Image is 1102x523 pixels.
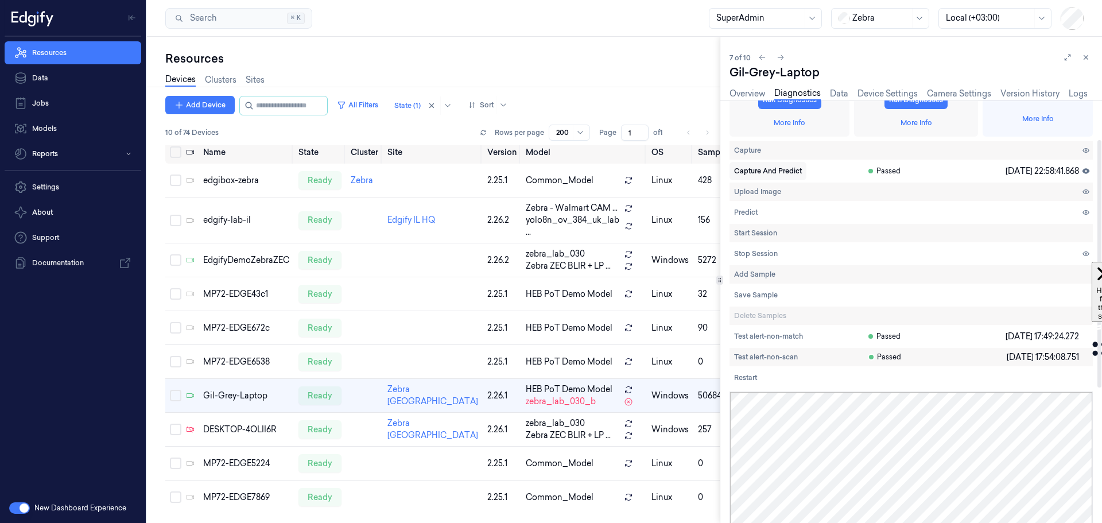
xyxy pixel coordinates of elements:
div: ready [298,171,342,189]
span: Zebra - Walmart CAM ... [526,202,618,214]
p: Rows per page [495,127,544,138]
a: Clusters [205,74,236,86]
span: 7 of 10 [730,53,751,63]
div: MP72-EDGE5224 [203,458,289,470]
a: Zebra [351,175,373,185]
button: Select row [170,322,181,334]
a: Resources [5,41,141,64]
div: ready [298,211,342,230]
button: Reports [5,142,141,165]
span: Save Sample [734,290,778,300]
button: Stop Session [730,245,782,263]
span: HEB PoT Demo Model [526,288,612,300]
button: Test alert-non-match [730,327,808,346]
div: 0 [698,458,731,470]
span: 10 of 74 Devices [165,127,219,138]
div: 257 [698,424,731,436]
div: MP72-EDGE7869 [203,491,289,503]
a: Data [5,67,141,90]
button: Select all [170,146,181,158]
p: linux [651,458,689,470]
button: Select row [170,288,181,300]
button: Select row [170,390,181,401]
div: ready [298,285,342,303]
a: Settings [5,176,141,199]
div: edgify-lab-il [203,214,289,226]
button: More Info [896,114,937,132]
th: Model [521,141,647,164]
th: Name [199,141,294,164]
span: Predict [734,207,758,218]
a: Camera Settings [927,88,991,100]
p: linux [651,214,689,226]
span: [DATE] 17:54:08.751 [1007,351,1079,363]
div: 2.25.1 [487,322,517,334]
p: windows [651,254,689,266]
p: windows [651,424,689,436]
a: Models [5,117,141,140]
div: 2.25.1 [487,288,517,300]
p: linux [651,175,689,187]
div: 2.25.1 [487,458,517,470]
span: Search [185,12,216,24]
span: of 1 [653,127,672,138]
th: Version [483,141,521,164]
button: Predict [730,203,762,222]
p: linux [651,288,689,300]
div: ready [298,319,342,337]
div: DESKTOP-4OLII6R [203,424,289,436]
div: ready [298,488,342,506]
span: Restart [734,373,757,383]
button: Start Session [730,224,782,242]
span: Capture And Predict [734,166,802,176]
a: Data [830,88,848,100]
button: About [5,201,141,224]
a: Edgify IL HQ [387,215,435,225]
span: Zebra ZEC BLIR + LP ... [526,260,611,272]
span: Start Session [734,228,777,238]
div: ready [298,420,342,439]
div: EdgifyDemoZebraZEC [203,254,289,266]
div: 2.26.2 [487,254,517,266]
th: Samples [693,141,736,164]
button: Search⌘K [165,8,312,29]
button: Upload Image [730,183,786,201]
span: HEB PoT Demo Model [526,356,612,368]
span: zebra_lab_030 [526,417,585,429]
div: 2.25.1 [487,356,517,368]
div: Gil-Grey-Laptop [730,64,1093,80]
p: linux [651,356,689,368]
div: MP72-EDGE43c1 [203,288,289,300]
span: Passed [868,352,901,362]
th: State [294,141,346,164]
a: Zebra [GEOGRAPHIC_DATA] [387,384,478,406]
div: 2.25.1 [487,491,517,503]
th: Site [383,141,483,164]
span: Capture [734,145,761,156]
span: zebra_lab_030_b [526,396,596,408]
span: Test alert-non-match [734,331,803,342]
span: HEB PoT Demo Model [526,322,612,334]
a: Devices [165,73,196,87]
a: Overview [730,88,765,100]
button: Select row [170,424,181,435]
button: Select row [170,215,181,226]
div: ready [298,386,342,405]
a: Zebra [GEOGRAPHIC_DATA] [387,418,478,440]
div: MP72-EDGE672c [203,322,289,334]
button: Select row [170,491,181,503]
button: Select row [170,254,181,266]
div: 428 [698,175,731,187]
span: Common_Model [526,175,593,187]
button: Add Sample [730,265,780,284]
a: Device Settings [857,88,918,100]
span: Page [599,127,616,138]
div: 50684 [698,390,731,402]
th: Cluster [346,141,383,164]
span: Passed [867,331,901,342]
nav: pagination [681,125,715,141]
a: Jobs [5,92,141,115]
a: More Info [901,118,932,128]
button: More Info [1018,110,1058,128]
div: ready [298,352,342,371]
